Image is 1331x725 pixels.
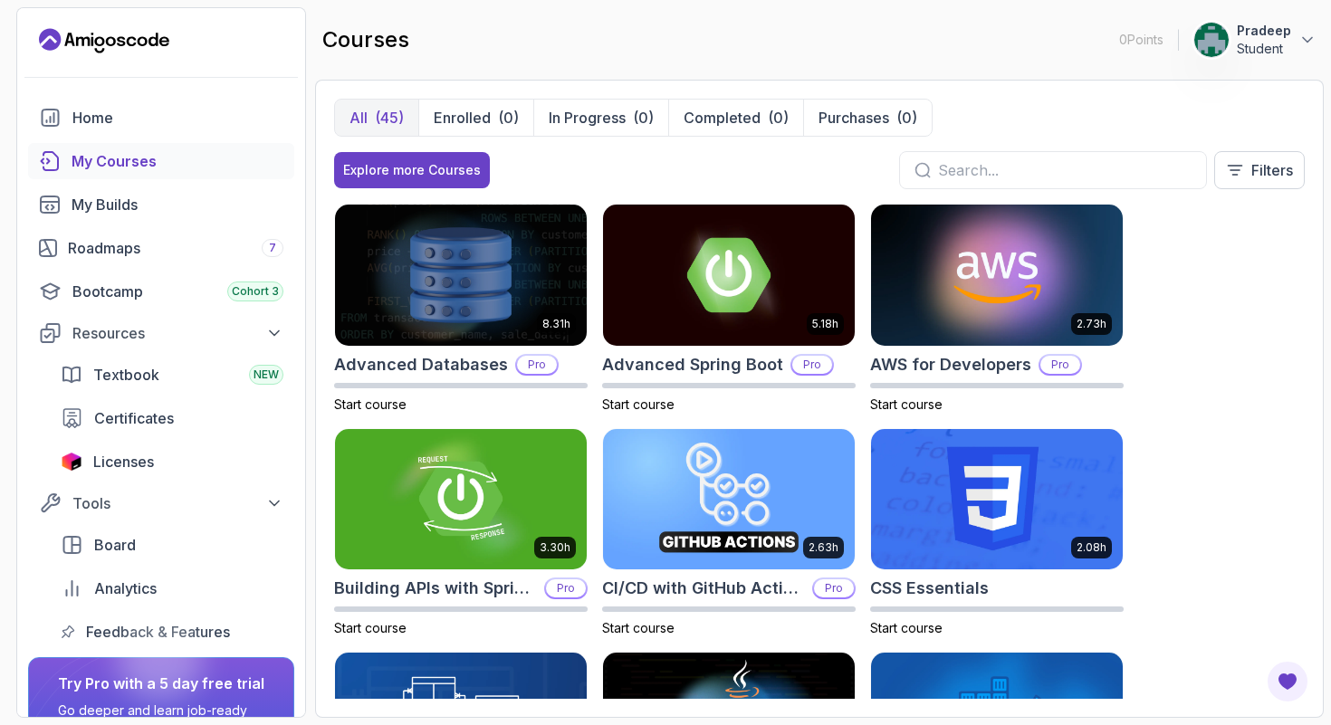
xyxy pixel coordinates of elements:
h2: Advanced Spring Boot [602,352,783,377]
p: In Progress [549,107,626,129]
button: Open Feedback Button [1266,660,1309,703]
p: 2.08h [1077,540,1106,555]
span: Start course [602,396,675,412]
p: Pro [814,579,854,597]
img: AWS for Developers card [871,205,1123,346]
span: Start course [334,620,407,635]
span: Start course [602,620,675,635]
p: Enrolled [434,107,491,129]
div: (45) [375,107,404,129]
div: (0) [896,107,917,129]
h2: Building APIs with Spring Boot [334,576,537,601]
a: licenses [50,444,294,480]
div: Home [72,107,283,129]
a: Landing page [39,26,169,55]
p: Purchases [819,107,889,129]
p: 3.30h [540,540,570,555]
div: Resources [72,322,283,344]
button: Explore more Courses [334,152,490,188]
p: Filters [1251,159,1293,181]
img: Building APIs with Spring Boot card [335,429,587,570]
button: Purchases(0) [803,100,932,136]
div: (0) [768,107,789,129]
img: Advanced Databases card [335,205,587,346]
a: board [50,527,294,563]
div: Tools [72,492,283,514]
span: Board [94,534,136,556]
div: (0) [498,107,519,129]
div: Explore more Courses [343,161,481,179]
button: Resources [28,317,294,349]
div: (0) [633,107,654,129]
button: In Progress(0) [533,100,668,136]
h2: Advanced Databases [334,352,508,377]
p: Completed [684,107,761,129]
span: Start course [334,396,407,412]
button: All(45) [335,100,418,136]
a: certificates [50,400,294,436]
a: builds [28,186,294,223]
a: bootcamp [28,273,294,310]
input: Search... [938,159,1192,181]
p: Pradeep [1237,22,1291,40]
a: feedback [50,614,294,650]
a: analytics [50,570,294,606]
p: 5.18h [812,317,838,331]
button: Completed(0) [668,100,803,136]
span: Licenses [93,451,154,472]
h2: AWS for Developers [870,352,1031,377]
a: roadmaps [28,230,294,266]
h2: CSS Essentials [870,576,989,601]
img: CI/CD with GitHub Actions card [603,429,855,570]
span: Cohort 3 [232,284,279,299]
h2: CI/CD with GitHub Actions [602,576,805,601]
span: Certificates [94,407,174,429]
img: Advanced Spring Boot card [603,205,855,346]
a: home [28,100,294,136]
div: Bootcamp [72,281,283,302]
img: user profile image [1194,23,1229,57]
span: Start course [870,620,943,635]
span: Analytics [94,577,157,599]
h2: courses [322,25,409,54]
button: Enrolled(0) [418,100,533,136]
div: My Courses [72,150,283,172]
div: My Builds [72,194,283,215]
p: Pro [546,579,586,597]
p: Pro [517,356,557,374]
p: 8.31h [542,317,570,331]
div: Roadmaps [68,237,283,259]
span: Start course [870,396,943,412]
span: 7 [269,241,276,255]
img: CSS Essentials card [871,429,1123,570]
p: 0 Points [1119,31,1163,49]
span: Textbook [93,364,159,386]
span: NEW [254,367,279,382]
a: courses [28,143,294,179]
img: jetbrains icon [61,453,82,471]
p: Pro [1040,356,1080,374]
a: textbook [50,357,294,393]
p: Pro [792,356,832,374]
button: Tools [28,487,294,520]
button: user profile imagePradeepStudent [1193,22,1317,58]
p: Student [1237,40,1291,58]
p: All [350,107,368,129]
button: Filters [1214,151,1305,189]
p: 2.63h [809,540,838,555]
p: 2.73h [1077,317,1106,331]
span: Feedback & Features [86,621,230,643]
